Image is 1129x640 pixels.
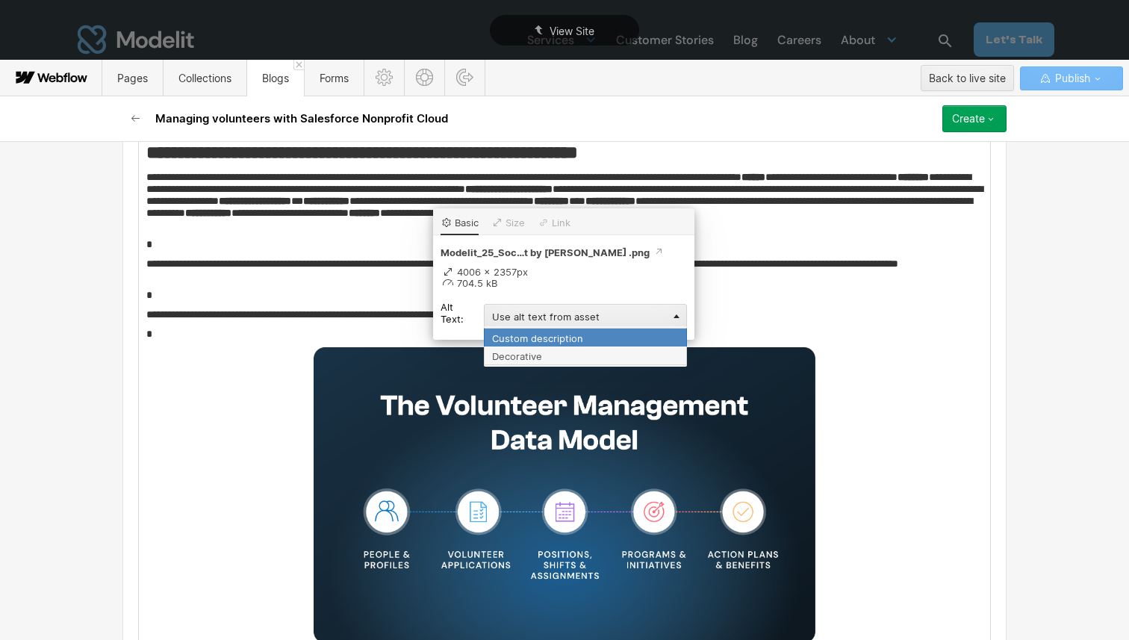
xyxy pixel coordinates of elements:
[117,72,148,84] span: Pages
[921,65,1014,91] button: Back to live site
[484,304,687,327] div: Use alt text from asset
[506,215,525,230] div: Size
[441,277,687,288] div: 704.5 kB
[952,113,985,125] div: Create
[320,72,349,84] span: Forms
[293,60,304,70] a: Close 'Blogs' tab
[441,301,478,326] div: Alt Text:
[155,111,448,126] h2: Managing volunteers with Salesforce Nonprofit Cloud
[942,105,1007,132] button: Create
[455,215,479,230] div: Basic
[262,72,289,84] span: Blogs
[484,328,687,347] div: Custom description
[1020,66,1123,90] button: Publish
[484,347,687,365] div: Decorative
[441,245,687,258] label: Modelit_25_Soc…t by [PERSON_NAME] .png
[550,25,594,37] span: View Site
[178,72,231,84] span: Collections
[1052,67,1090,90] span: Publish
[929,67,1006,90] div: Back to live site
[552,215,570,230] div: Link
[441,266,687,277] div: 4006 x 2357px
